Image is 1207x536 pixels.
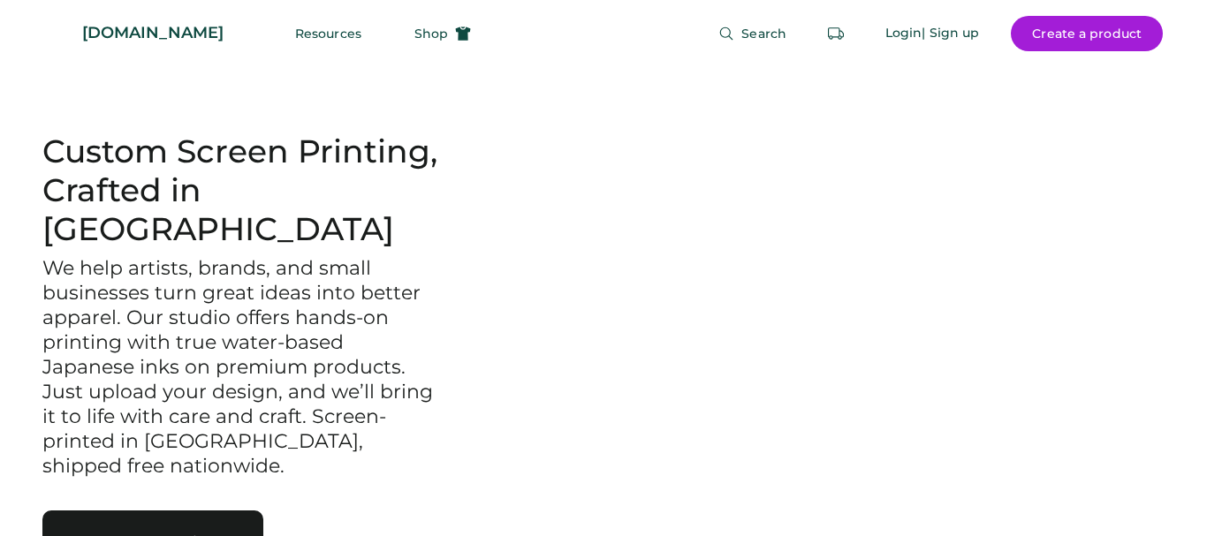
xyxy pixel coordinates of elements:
button: Resources [274,16,383,51]
div: [DOMAIN_NAME] [82,22,224,44]
button: Retrieve an order [818,16,854,51]
button: Create a product [1011,16,1163,51]
button: Shop [393,16,492,51]
img: Rendered Logo - Screens [44,18,75,49]
h3: We help artists, brands, and small businesses turn great ideas into better apparel. Our studio of... [42,256,440,478]
button: Search [697,16,808,51]
span: Search [741,27,786,40]
div: Login [885,25,922,42]
span: Shop [414,27,448,40]
h1: Custom Screen Printing, Crafted in [GEOGRAPHIC_DATA] [42,132,440,249]
div: | Sign up [922,25,979,42]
